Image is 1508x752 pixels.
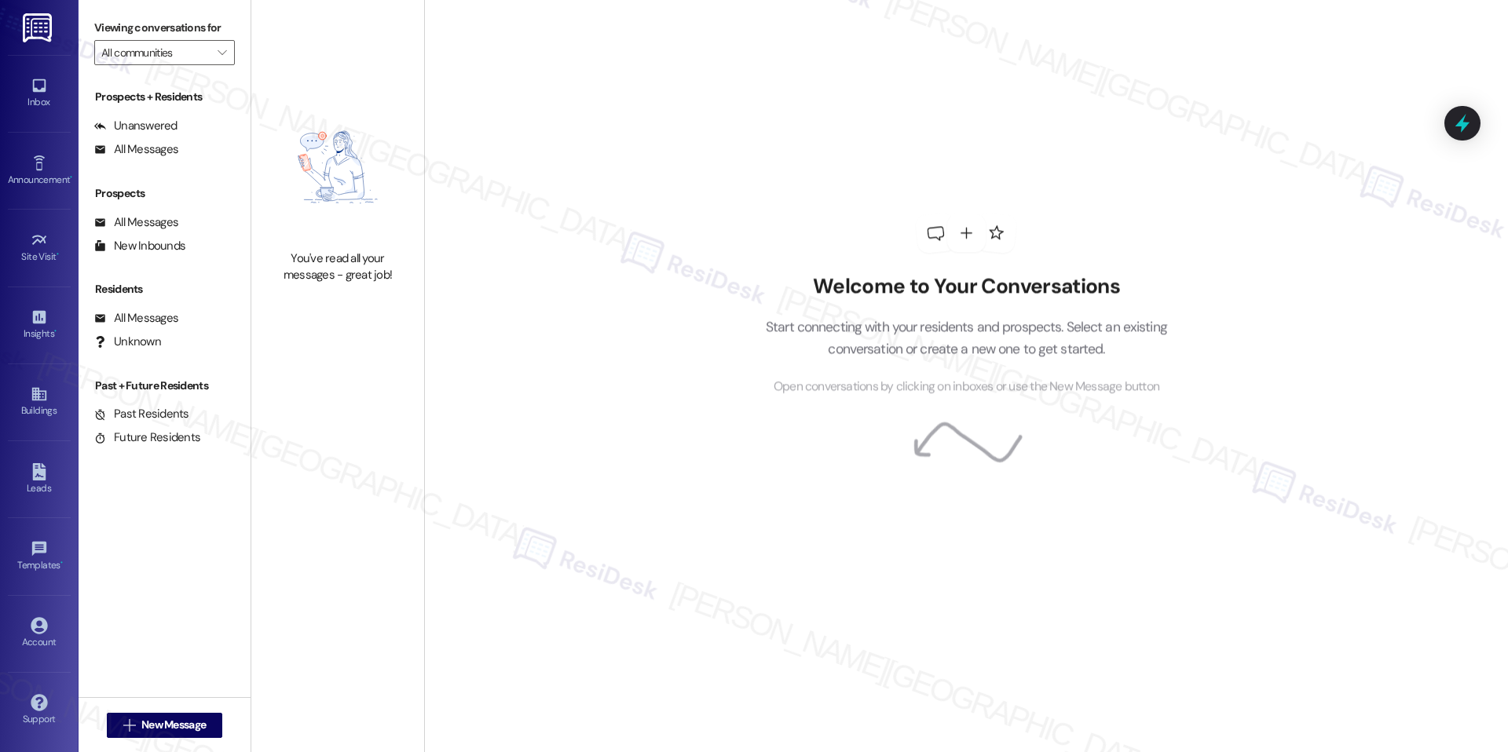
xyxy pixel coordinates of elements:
div: Unknown [94,334,161,350]
label: Viewing conversations for [94,16,235,40]
div: Past + Future Residents [79,378,251,394]
a: Templates • [8,535,71,578]
button: New Message [107,713,223,738]
span: • [57,249,59,260]
span: • [54,326,57,337]
span: • [60,557,63,568]
div: All Messages [94,214,178,231]
div: New Inbounds [94,238,185,254]
a: Insights • [8,304,71,346]
h2: Welcome to Your Conversations [741,275,1191,300]
div: Future Residents [94,429,200,446]
a: Leads [8,458,71,501]
i:  [123,719,135,732]
img: ResiDesk Logo [23,13,55,42]
div: Residents [79,281,251,298]
a: Site Visit • [8,227,71,269]
div: All Messages [94,141,178,158]
i:  [218,46,226,59]
a: Account [8,612,71,655]
a: Support [8,689,71,732]
div: Unanswered [94,118,178,134]
div: All Messages [94,310,178,327]
input: All communities [101,40,210,65]
img: empty-state [269,92,407,243]
div: You've read all your messages - great job! [269,250,407,284]
a: Buildings [8,381,71,423]
a: Inbox [8,72,71,115]
div: Prospects [79,185,251,202]
p: Start connecting with your residents and prospects. Select an existing conversation or create a n... [741,316,1191,360]
span: • [70,172,72,183]
span: Open conversations by clicking on inboxes or use the New Message button [774,377,1159,396]
div: Prospects + Residents [79,89,251,105]
div: Past Residents [94,406,189,422]
span: New Message [141,717,206,733]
